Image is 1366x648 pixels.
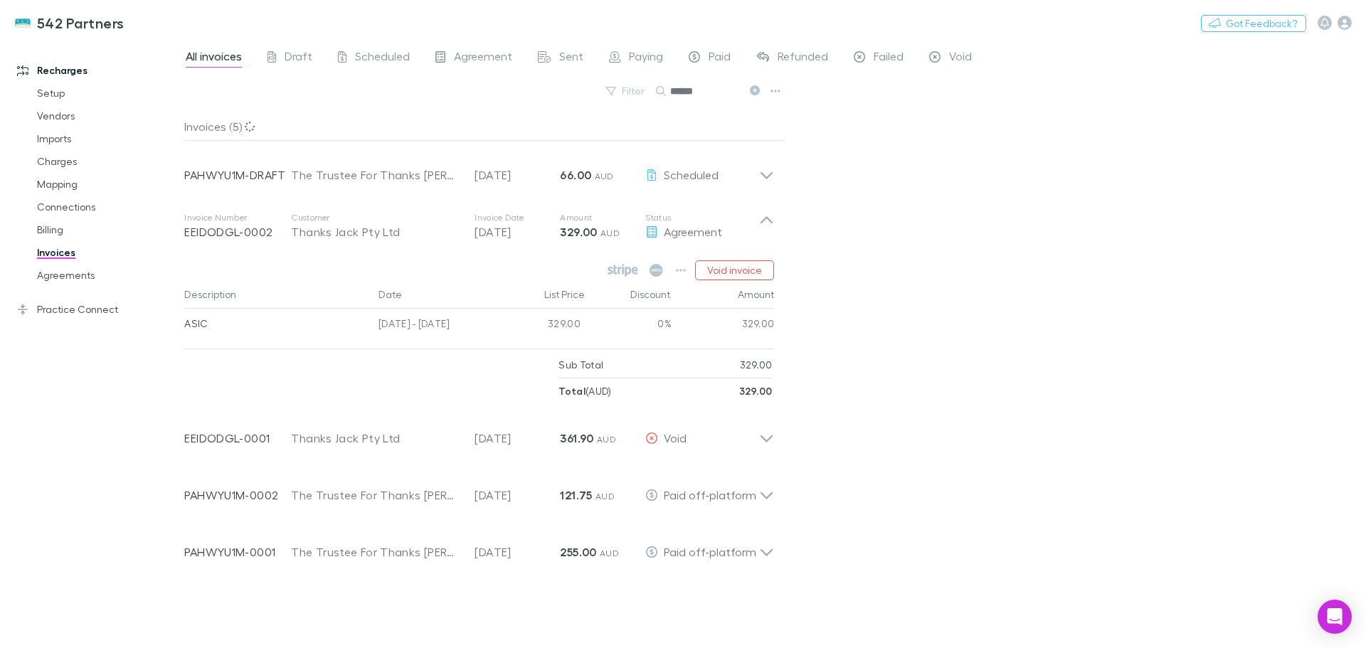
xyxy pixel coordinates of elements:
div: Invoice NumberEEIDODGL-0002CustomerThanks Jack Pty LtdInvoice Date[DATE]Amount329.00 AUDStatusAgr... [173,198,785,255]
a: Mapping [23,173,192,196]
span: Refunded [778,49,828,68]
a: 542 Partners [6,6,133,40]
p: Amount [560,212,645,223]
div: The Trustee For Thanks [PERSON_NAME] Unit Trust [291,166,460,184]
p: Sub Total [558,352,603,378]
strong: 121.75 [560,488,592,502]
a: Agreements [23,264,192,287]
span: Void [949,49,972,68]
p: PAHWYU1M-0002 [184,487,291,504]
a: Billing [23,218,192,241]
span: AUD [595,491,615,501]
p: [DATE] [475,430,560,447]
p: EEIDODGL-0001 [184,430,291,447]
div: Thanks Jack Pty Ltd [291,223,460,240]
div: PAHWYU1M-0001The Trustee For Thanks [PERSON_NAME] Unit Trust[DATE]255.00 AUDPaid off-platform [173,518,785,575]
span: AUD [595,171,614,181]
strong: Total [558,385,586,397]
span: Scheduled [355,49,410,68]
p: [DATE] [475,166,560,184]
a: Setup [23,82,192,105]
a: Connections [23,196,192,218]
span: Agreement [664,225,722,238]
strong: 329.00 [739,385,773,397]
strong: 361.90 [560,431,593,445]
h3: 542 Partners [37,14,125,31]
div: The Trustee For Thanks [PERSON_NAME] Unit Trust [291,543,460,561]
p: [DATE] [475,223,560,240]
button: Filter [599,83,653,100]
p: Invoice Date [475,212,560,223]
div: 329.00 [501,309,586,343]
p: PAHWYU1M-0001 [184,543,291,561]
div: Open Intercom Messenger [1318,600,1352,634]
span: AUD [600,228,620,238]
p: Status [645,212,759,223]
span: Failed [874,49,904,68]
p: [DATE] [475,543,560,561]
strong: 66.00 [560,168,591,182]
span: Paid [709,49,731,68]
p: [DATE] [475,487,560,504]
span: All invoices [186,49,242,68]
span: Paying [629,49,663,68]
p: 329.00 [740,352,773,378]
span: AUD [597,434,616,445]
p: PAHWYU1M-DRAFT [184,166,291,184]
span: Void [664,431,687,445]
div: PAHWYU1M-DRAFTThe Trustee For Thanks [PERSON_NAME] Unit Trust[DATE]66.00 AUDScheduled [173,141,785,198]
div: PAHWYU1M-0002The Trustee For Thanks [PERSON_NAME] Unit Trust[DATE]121.75 AUDPaid off-platform [173,461,785,518]
a: Vendors [23,105,192,127]
div: 329.00 [672,309,775,343]
div: The Trustee For Thanks [PERSON_NAME] Unit Trust [291,487,460,504]
span: Agreement [454,49,512,68]
button: Got Feedback? [1201,15,1306,32]
p: Invoice Number [184,212,291,223]
a: Invoices [23,241,192,264]
span: AUD [600,548,619,558]
div: [DATE] - [DATE] [373,309,501,343]
img: 542 Partners's Logo [14,14,31,31]
span: Scheduled [664,168,719,181]
div: 0% [586,309,672,343]
span: Paid off-platform [664,488,756,501]
div: Thanks Jack Pty Ltd [291,430,460,447]
strong: 255.00 [560,545,596,559]
strong: 329.00 [560,225,597,239]
span: Draft [285,49,312,68]
p: ( AUD ) [558,378,611,404]
a: Imports [23,127,192,150]
a: Charges [23,150,192,173]
div: EEIDODGL-0001Thanks Jack Pty Ltd[DATE]361.90 AUDVoid [173,404,785,461]
p: EEIDODGL-0002 [184,223,291,240]
a: Practice Connect [3,298,192,321]
span: Paid off-platform [664,545,756,558]
div: ASIC [184,309,367,339]
p: Customer [291,212,460,223]
span: Sent [559,49,583,68]
a: Recharges [3,59,192,82]
button: Void invoice [695,260,774,280]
